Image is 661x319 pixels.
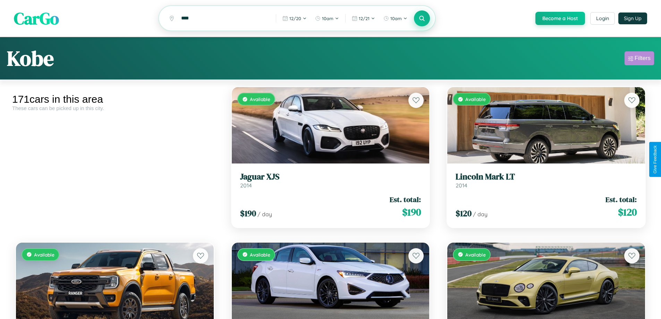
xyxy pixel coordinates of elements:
span: $ 120 [456,208,472,219]
span: 12 / 20 [289,16,301,21]
span: Available [250,252,270,258]
a: Jaguar XJS2014 [240,172,421,189]
span: 10am [390,16,402,21]
span: / day [473,211,488,218]
span: Available [34,252,54,258]
span: Available [250,96,270,102]
span: Est. total: [390,194,421,204]
span: Est. total: [605,194,637,204]
span: Available [465,252,486,258]
span: 12 / 21 [359,16,370,21]
button: 10am [380,13,411,24]
span: / day [257,211,272,218]
button: Become a Host [535,12,585,25]
span: 2014 [240,182,252,189]
h3: Jaguar XJS [240,172,421,182]
button: Login [590,12,615,25]
div: Filters [635,55,651,62]
span: $ 120 [618,205,637,219]
span: Available [465,96,486,102]
h3: Lincoln Mark LT [456,172,637,182]
span: 2014 [456,182,467,189]
button: 12/21 [348,13,379,24]
div: These cars can be picked up in this city. [12,105,218,111]
div: 171 cars in this area [12,93,218,105]
button: Filters [625,51,654,65]
div: Give Feedback [653,145,658,174]
button: 10am [312,13,342,24]
span: CarGo [14,7,59,30]
button: 12/20 [279,13,310,24]
button: Sign Up [618,12,647,24]
span: $ 190 [240,208,256,219]
a: Lincoln Mark LT2014 [456,172,637,189]
span: 10am [322,16,333,21]
h1: Kobe [7,44,54,73]
span: $ 190 [402,205,421,219]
